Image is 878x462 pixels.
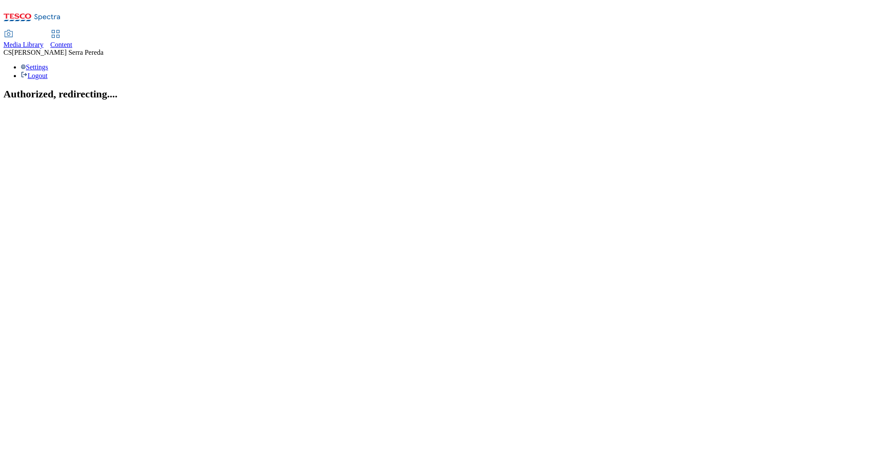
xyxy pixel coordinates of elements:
a: Logout [21,72,47,79]
span: Media Library [3,41,44,48]
a: Content [50,31,72,49]
a: Settings [21,63,48,71]
span: CS [3,49,12,56]
span: [PERSON_NAME] Serra Pereda [12,49,103,56]
a: Media Library [3,31,44,49]
span: Content [50,41,72,48]
h2: Authorized, redirecting.... [3,88,875,100]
